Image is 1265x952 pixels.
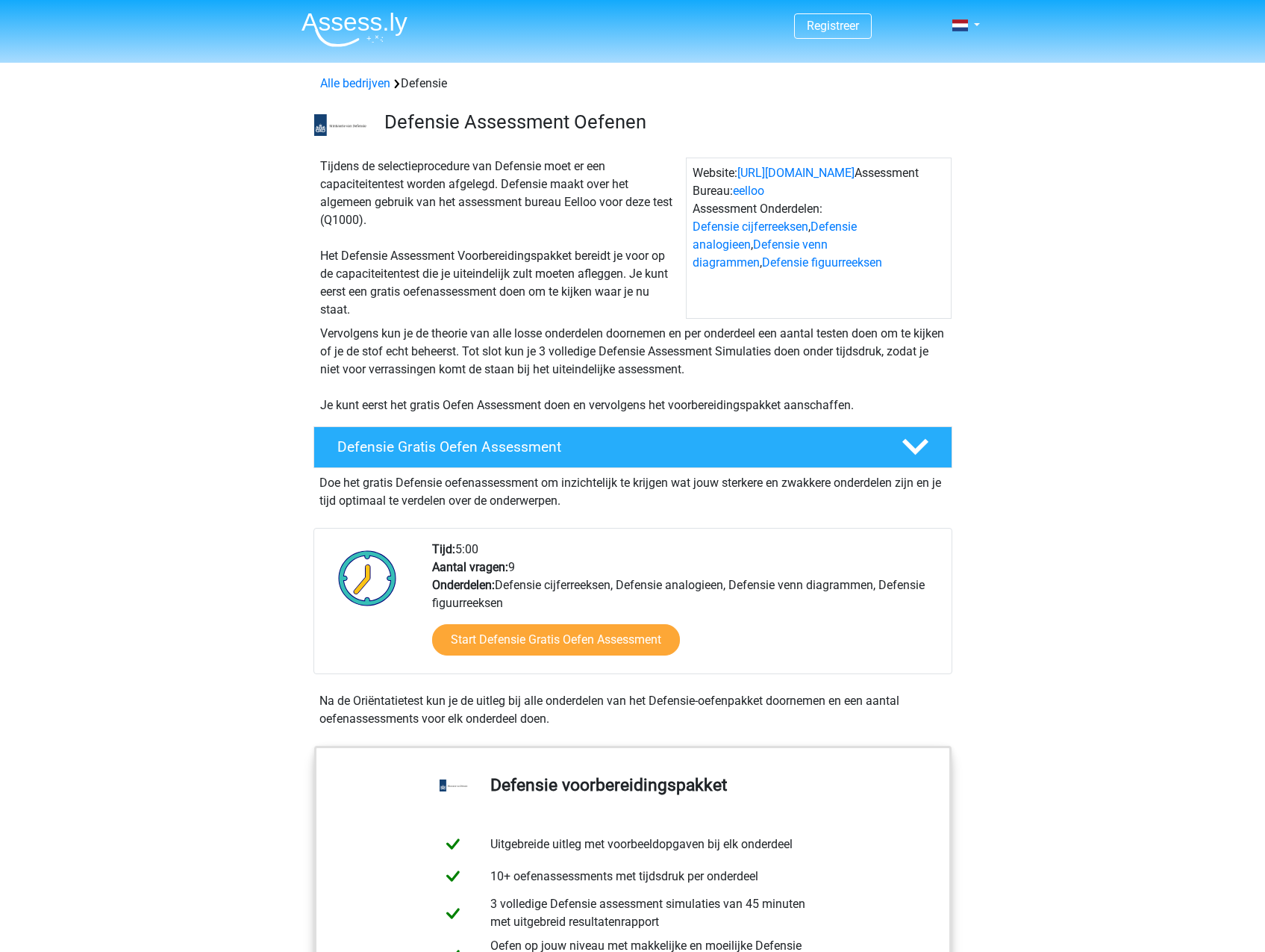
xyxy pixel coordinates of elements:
a: Defensie analogieen [693,220,857,252]
a: Start Defensie Gratis Oefen Assessment [432,624,680,656]
div: Tijdens de selectieprocedure van Defensie moet er een capaciteitentest worden afgelegd. Defensie ... [314,158,686,319]
a: Defensie figuurreeksen [762,255,882,270]
div: 5:00 9 Defensie cijferreeksen, Defensie analogieen, Defensie venn diagrammen, Defensie figuurreeksen [421,541,951,673]
a: Defensie venn diagrammen [693,237,828,270]
img: Assessly [302,12,407,47]
h3: Defensie Assessment Oefenen [384,111,940,134]
div: Defensie [314,75,952,93]
a: [URL][DOMAIN_NAME] [737,166,855,180]
h4: Defensie Gratis Oefen Assessment [337,438,878,455]
div: Vervolgens kun je de theorie van alle losse onderdelen doornemen en per onderdeel een aantal test... [314,325,952,414]
b: Onderdelen: [432,578,495,592]
div: Na de Oriëntatietest kun je de uitleg bij alle onderdelen van het Defensie-oefenpakket doornemen ... [313,692,952,728]
a: eelloo [733,184,764,198]
b: Aantal vragen: [432,560,508,574]
div: Website: Assessment Bureau: Assessment Onderdelen: , , , [686,158,952,319]
a: Registreer [807,19,859,33]
b: Tijd: [432,542,455,556]
div: Doe het gratis Defensie oefenassessment om inzichtelijk te krijgen wat jouw sterkere en zwakkere ... [313,468,952,510]
a: Alle bedrijven [320,76,390,90]
a: Defensie cijferreeksen [693,220,808,234]
img: Klok [330,541,405,615]
a: Defensie Gratis Oefen Assessment [307,426,958,468]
